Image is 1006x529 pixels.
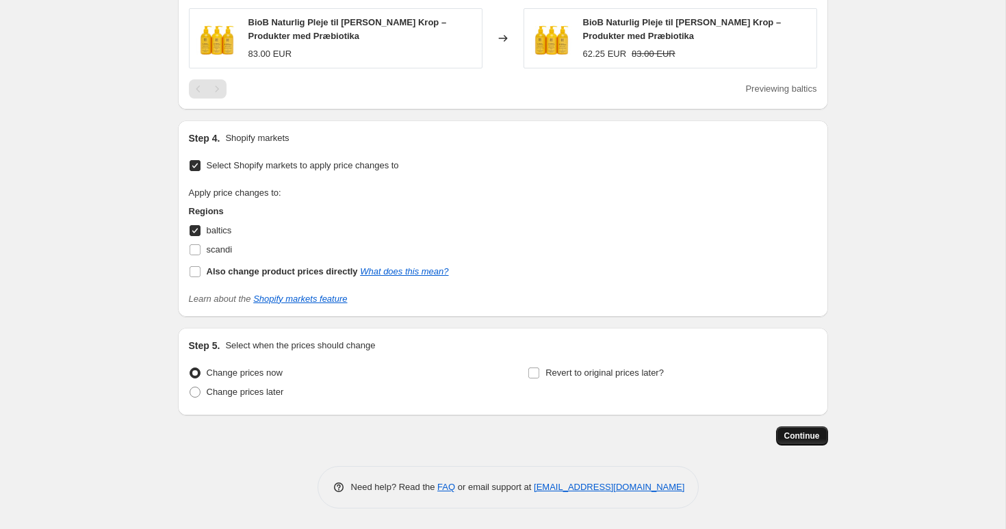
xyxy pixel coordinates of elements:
p: Shopify markets [225,131,289,145]
span: Change prices later [207,387,284,397]
div: 83.00 EUR [248,47,292,61]
p: Select when the prices should change [225,339,375,352]
div: 62.25 EUR [583,47,627,61]
span: Change prices now [207,367,283,378]
h3: Regions [189,205,449,218]
span: BioB Naturlig Pleje til [PERSON_NAME] Krop – Produkter med Præbiotika [248,17,447,41]
span: scandi [207,244,233,255]
i: Learn about the [189,294,348,304]
span: Apply price changes to: [189,188,281,198]
span: Need help? Read the [351,482,438,492]
h2: Step 5. [189,339,220,352]
strike: 83.00 EUR [632,47,675,61]
a: What does this mean? [360,266,448,276]
a: Shopify markets feature [253,294,347,304]
img: care-set_730c3304-0eeb-47e8-a6eb-9fa7a8da9c96_80x.jpg [531,18,572,59]
span: BioB Naturlig Pleje til [PERSON_NAME] Krop – Produkter med Præbiotika [583,17,782,41]
span: baltics [207,225,232,235]
span: Select Shopify markets to apply price changes to [207,160,399,170]
h2: Step 4. [189,131,220,145]
a: [EMAIL_ADDRESS][DOMAIN_NAME] [534,482,684,492]
span: Previewing baltics [745,83,816,94]
img: care-set_730c3304-0eeb-47e8-a6eb-9fa7a8da9c96_80x.jpg [196,18,237,59]
span: Continue [784,430,820,441]
span: Revert to original prices later? [545,367,664,378]
button: Continue [776,426,828,446]
b: Also change product prices directly [207,266,358,276]
nav: Pagination [189,79,227,99]
span: or email support at [455,482,534,492]
a: FAQ [437,482,455,492]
